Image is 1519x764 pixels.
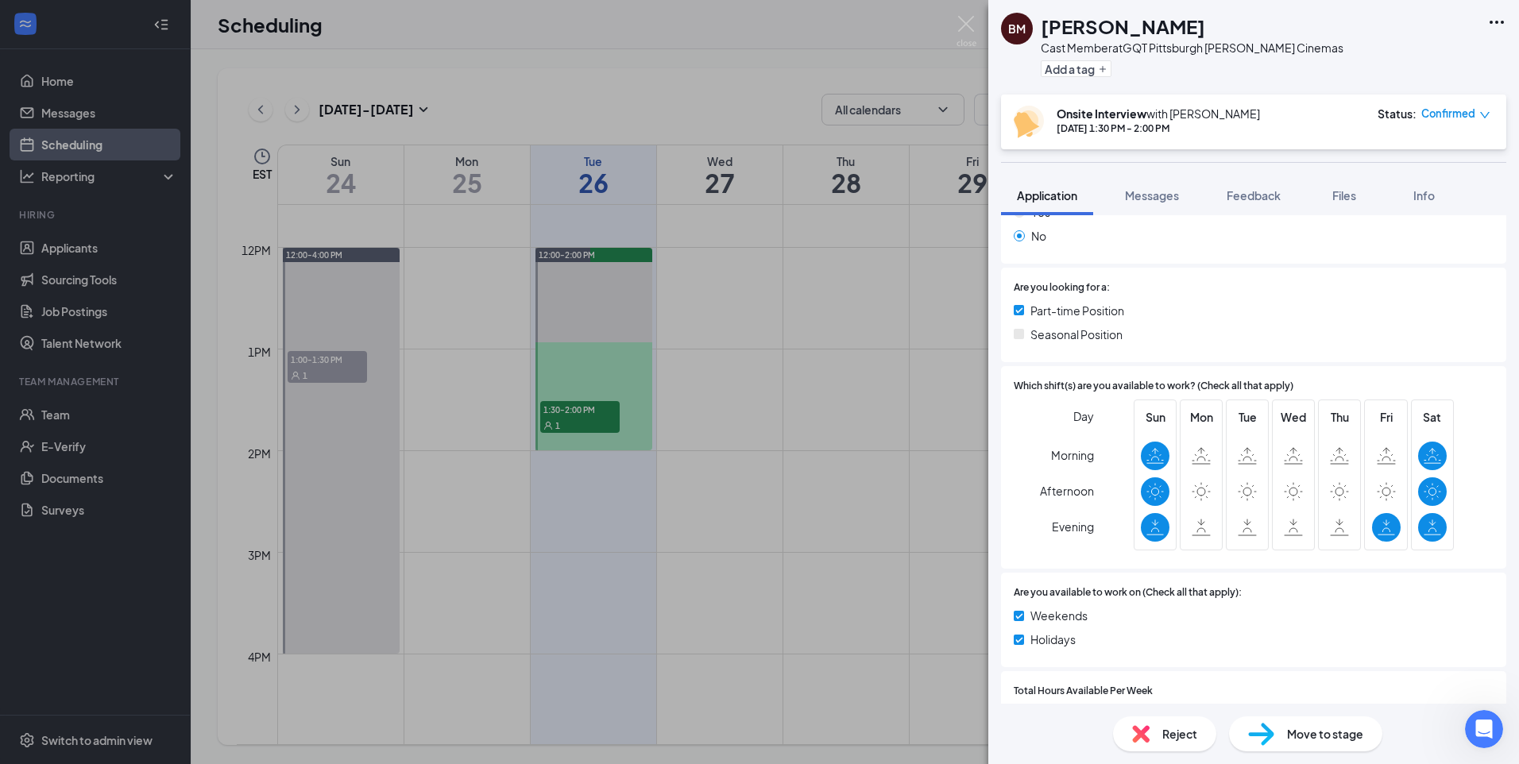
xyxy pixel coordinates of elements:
[1279,408,1308,426] span: Wed
[1378,106,1417,122] div: Status :
[1051,441,1094,469] span: Morning
[1325,408,1354,426] span: Thu
[1041,13,1205,40] h1: [PERSON_NAME]
[1073,407,1094,425] span: Day
[1057,106,1146,121] b: Onsite Interview
[1372,408,1401,426] span: Fri
[1030,607,1088,624] span: Weekends
[1041,40,1343,56] div: Cast Member at GQT Pittsburgh [PERSON_NAME] Cinemas
[1030,326,1123,343] span: Seasonal Position
[1041,60,1111,77] button: PlusAdd a tag
[1098,64,1107,74] svg: Plus
[1187,408,1216,426] span: Mon
[1031,227,1046,245] span: No
[1014,585,1242,600] span: Are you available to work on (Check all that apply):
[1141,408,1169,426] span: Sun
[1479,110,1490,121] span: down
[1413,188,1435,203] span: Info
[1421,106,1475,122] span: Confirmed
[1233,408,1262,426] span: Tue
[1465,710,1503,748] iframe: Intercom live chat
[1332,188,1356,203] span: Files
[1008,21,1026,37] div: BM
[1287,725,1363,743] span: Move to stage
[1014,379,1293,394] span: Which shift(s) are you available to work? (Check all that apply)
[1030,631,1076,648] span: Holidays
[1057,122,1260,135] div: [DATE] 1:30 PM - 2:00 PM
[1057,106,1260,122] div: with [PERSON_NAME]
[1052,512,1094,541] span: Evening
[1162,725,1197,743] span: Reject
[1017,188,1077,203] span: Application
[1125,188,1179,203] span: Messages
[1014,684,1153,699] span: Total Hours Available Per Week
[1418,408,1447,426] span: Sat
[1014,280,1110,295] span: Are you looking for a:
[1487,13,1506,32] svg: Ellipses
[1030,302,1124,319] span: Part-time Position
[1040,477,1094,505] span: Afternoon
[1227,188,1281,203] span: Feedback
